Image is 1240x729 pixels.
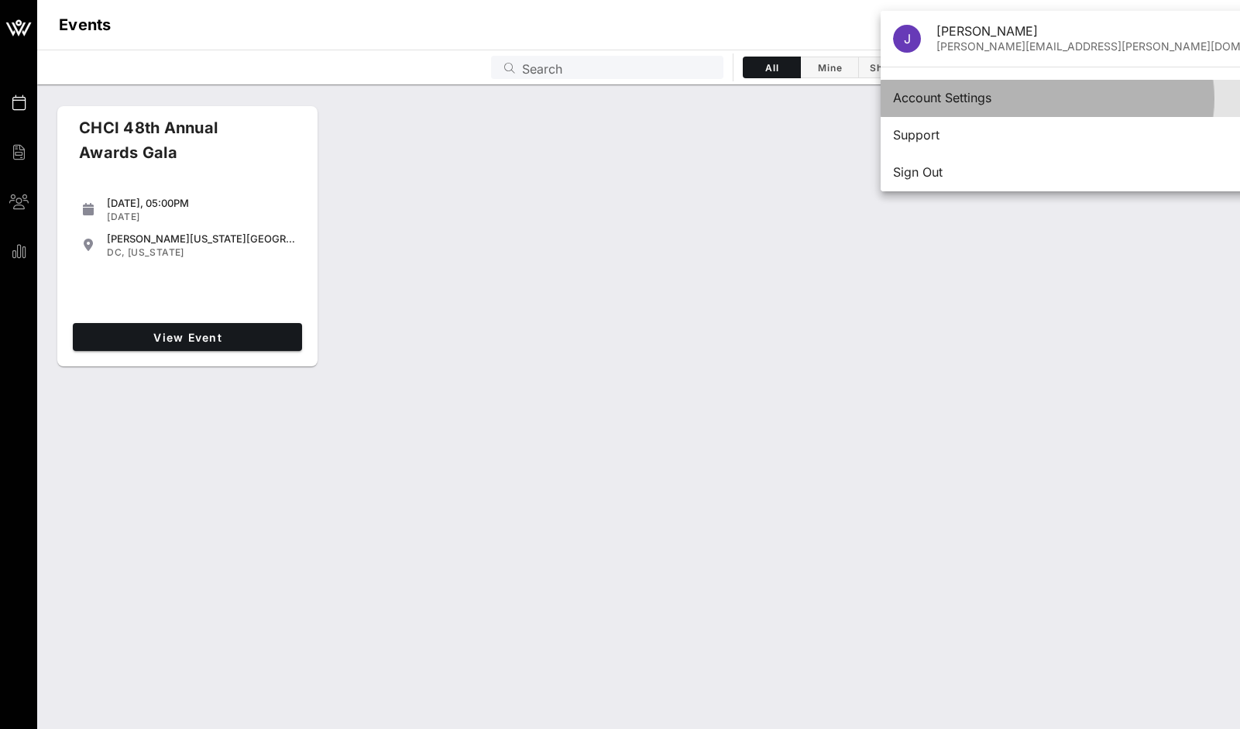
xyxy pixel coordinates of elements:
[79,331,296,344] span: View Event
[107,232,296,245] div: [PERSON_NAME][US_STATE][GEOGRAPHIC_DATA]
[743,57,801,78] button: All
[810,62,849,74] span: Mine
[107,197,296,209] div: [DATE], 05:00PM
[107,246,125,258] span: DC,
[107,211,296,223] div: [DATE]
[801,57,859,78] button: Mine
[904,31,911,46] span: J
[868,62,907,74] span: Shared
[128,246,184,258] span: [US_STATE]
[753,62,791,74] span: All
[73,323,302,351] a: View Event
[859,57,917,78] button: Shared
[59,12,112,37] h1: Events
[67,115,285,177] div: CHCI 48th Annual Awards Gala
